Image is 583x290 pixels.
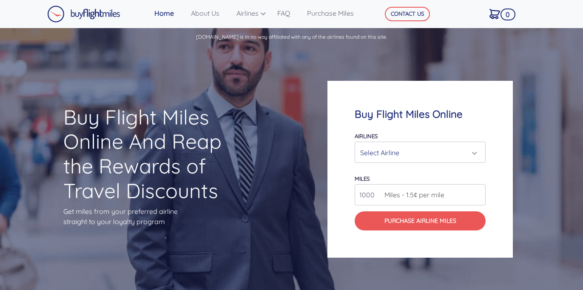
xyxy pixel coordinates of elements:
[47,6,120,23] img: Buy Flight Miles Logo
[355,133,378,139] label: Airlines
[385,7,430,21] button: CONTACT US
[501,9,515,20] span: 0
[355,108,486,120] h4: Buy Flight Miles Online
[486,5,512,23] a: 0
[360,145,475,161] div: Select Airline
[380,190,444,200] span: Miles - 1.5¢ per mile
[304,5,367,22] a: Purchase Miles
[274,5,304,22] a: FAQ
[63,105,256,203] h1: Buy Flight Miles Online And Reap the Rewards of Travel Discounts
[47,3,120,25] a: Buy Flight Miles Logo
[355,175,370,182] label: miles
[489,9,500,19] img: Cart
[63,206,256,227] p: Get miles from your preferred airline straight to your loyalty program
[355,211,486,231] button: Purchase Airline Miles
[355,142,486,163] button: Select Airline
[233,5,274,22] a: Airlines
[188,5,233,22] a: About Us
[151,5,188,22] a: Home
